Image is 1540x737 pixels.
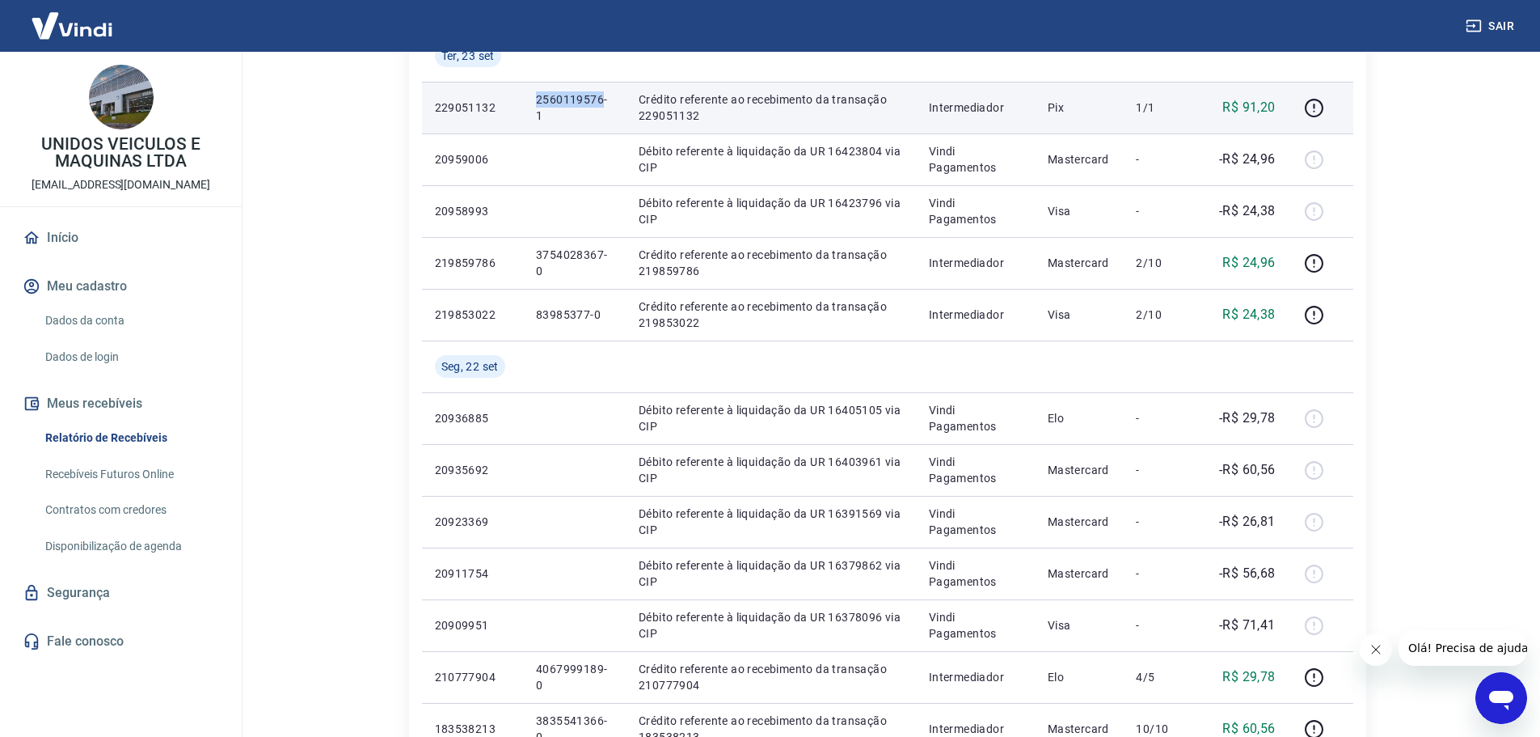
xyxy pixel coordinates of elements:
[1048,100,1111,116] p: Pix
[639,609,903,642] p: Débito referente à liquidação da UR 16378096 via CIP
[1222,305,1275,324] p: R$ 24,38
[435,617,510,633] p: 20909951
[639,195,903,227] p: Débito referente à liquidação da UR 16423796 via CIP
[1048,462,1111,478] p: Mastercard
[1048,307,1111,323] p: Visa
[1136,410,1183,426] p: -
[435,721,510,737] p: 183538213
[639,557,903,590] p: Débito referente à liquidação da UR 16379862 via CIP
[1219,564,1276,583] p: -R$ 56,68
[639,91,903,124] p: Crédito referente ao recebimento da transação 229051132
[929,557,1022,590] p: Vindi Pagamentos
[639,506,903,538] p: Débito referente à liquidação da UR 16391569 via CIP
[1136,151,1183,167] p: -
[1136,669,1183,685] p: 4/5
[1136,255,1183,271] p: 2/10
[435,410,510,426] p: 20936885
[89,65,154,129] img: 0fa5476e-c494-4df4-9457-b10783cb2f62.jpeg
[929,255,1022,271] p: Intermediador
[1219,201,1276,221] p: -R$ 24,38
[536,247,613,279] p: 3754028367-0
[441,358,499,375] span: Seg, 22 set
[929,506,1022,538] p: Vindi Pagamentos
[1048,203,1111,219] p: Visa
[1222,98,1275,117] p: R$ 91,20
[39,530,222,563] a: Disponibilização de agenda
[536,307,613,323] p: 83985377-0
[1136,462,1183,478] p: -
[1048,514,1111,530] p: Mastercard
[1048,721,1111,737] p: Mastercard
[639,661,903,693] p: Crédito referente ao recebimento da transação 210777904
[19,624,222,659] a: Fale conosco
[39,304,222,337] a: Dados da conta
[1136,203,1183,219] p: -
[1222,253,1275,273] p: R$ 24,96
[929,143,1022,176] p: Vindi Pagamentos
[1219,150,1276,169] p: -R$ 24,96
[929,195,1022,227] p: Vindi Pagamentos
[39,493,222,527] a: Contratos com credores
[1219,512,1276,532] p: -R$ 26,81
[1048,617,1111,633] p: Visa
[39,421,222,455] a: Relatório de Recebíveis
[1048,410,1111,426] p: Elo
[1136,100,1183,116] p: 1/1
[435,514,510,530] p: 20923369
[536,661,613,693] p: 4067999189-0
[929,454,1022,486] p: Vindi Pagamentos
[39,341,222,374] a: Dados de login
[19,220,222,256] a: Início
[1462,11,1521,41] button: Sair
[1048,669,1111,685] p: Elo
[19,269,222,304] button: Meu cadastro
[19,1,124,50] img: Vindi
[1219,616,1276,635] p: -R$ 71,41
[1136,617,1183,633] p: -
[435,307,510,323] p: 219853022
[441,48,495,64] span: Ter, 23 set
[1475,672,1527,724] iframe: Botão para abrir a janela de mensagens
[929,100,1022,116] p: Intermediador
[435,565,510,582] p: 20911754
[39,458,222,491] a: Recebíveis Futuros Online
[1136,307,1183,323] p: 2/10
[10,11,136,24] span: Olá! Precisa de ajuda?
[13,136,229,170] p: UNIDOS VEICULOS E MAQUINAS LTDA
[929,402,1022,434] p: Vindi Pagamentos
[929,307,1022,323] p: Intermediador
[435,462,510,478] p: 20935692
[1048,565,1111,582] p: Mastercard
[639,454,903,486] p: Débito referente à liquidação da UR 16403961 via CIP
[639,143,903,176] p: Débito referente à liquidação da UR 16423804 via CIP
[435,203,510,219] p: 20958993
[929,669,1022,685] p: Intermediador
[639,247,903,279] p: Crédito referente ao recebimento da transação 219859786
[435,669,510,685] p: 210777904
[1136,514,1183,530] p: -
[1048,255,1111,271] p: Mastercard
[1360,633,1392,666] iframe: Fechar mensagem
[19,575,222,611] a: Segurança
[435,255,510,271] p: 219859786
[1136,721,1183,737] p: 10/10
[1048,151,1111,167] p: Mastercard
[639,402,903,434] p: Débito referente à liquidação da UR 16405105 via CIP
[32,176,210,193] p: [EMAIL_ADDRESS][DOMAIN_NAME]
[19,386,222,421] button: Meus recebíveis
[1219,409,1276,428] p: -R$ 29,78
[929,721,1022,737] p: Intermediador
[1219,460,1276,480] p: -R$ 60,56
[1136,565,1183,582] p: -
[1399,630,1527,666] iframe: Mensagem da empresa
[639,299,903,331] p: Crédito referente ao recebimento da transação 219853022
[435,100,510,116] p: 229051132
[536,91,613,124] p: 2560119576-1
[435,151,510,167] p: 20959006
[1222,667,1275,687] p: R$ 29,78
[929,609,1022,642] p: Vindi Pagamentos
